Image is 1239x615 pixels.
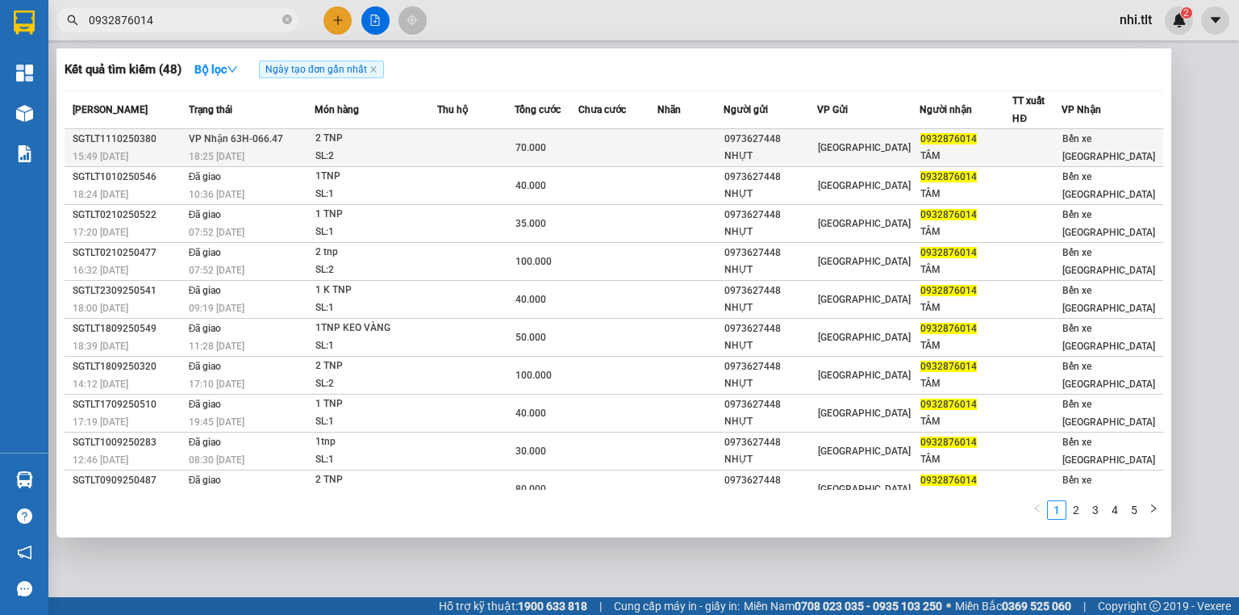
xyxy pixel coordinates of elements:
span: message [17,581,32,596]
div: NHỰT [724,451,816,468]
span: 0932876014 [920,437,977,448]
button: left [1028,500,1047,520]
div: 0973627448 [724,396,816,413]
span: VP Nhận [1062,104,1101,115]
span: 17:10 [DATE] [189,379,244,390]
span: Bến xe [GEOGRAPHIC_DATA] [1062,209,1155,238]
div: 2 tnp [315,244,436,261]
span: [GEOGRAPHIC_DATA] [818,370,911,381]
div: 0973627448 [724,472,816,489]
span: 40.000 [515,180,546,191]
span: [GEOGRAPHIC_DATA] [818,483,911,495]
span: Bến xe [GEOGRAPHIC_DATA] [1062,285,1155,314]
li: 4 [1105,500,1124,520]
div: 0973627448 [724,245,816,261]
div: SL: 1 [315,299,436,317]
span: 07:52 [DATE] [189,265,244,276]
div: TÂM [920,413,1012,430]
div: SGTLT1010250546 [73,169,184,186]
div: TÂM [920,224,1012,241]
div: TÂM [920,337,1012,354]
div: 1 K TNP [315,282,436,299]
div: SGTLT0210250477 [73,245,184,261]
span: 0932876014 [920,475,977,486]
span: 0932876014 [920,361,977,372]
div: 1TNP KEO VÀNG [315,320,436,337]
span: Bến xe [GEOGRAPHIC_DATA] [1062,171,1155,200]
span: 10:36 [DATE] [189,189,244,200]
div: NHỰT [724,186,816,203]
span: Đã giao [189,247,222,258]
span: Người nhận [920,104,972,115]
span: 0932876014 [920,171,977,182]
span: 16:32 [DATE] [73,265,128,276]
div: SL: 2 [315,375,436,393]
a: 1 [1048,501,1066,519]
a: 5 [1125,501,1143,519]
div: SGTLT1110250380 [73,131,184,148]
span: 11:28 [DATE] [189,341,244,352]
span: 40.000 [515,408,546,419]
span: 0932876014 [920,285,977,296]
span: Bến xe [GEOGRAPHIC_DATA] [1062,437,1155,466]
span: [GEOGRAPHIC_DATA] [818,256,911,267]
span: Bến xe [GEOGRAPHIC_DATA] [1062,475,1155,504]
li: Previous Page [1028,500,1047,520]
span: 17:19 [DATE] [73,416,128,428]
div: 2 TNP [315,358,436,375]
div: SGTLT0909250487 [73,472,184,489]
span: 07:52 [DATE] [189,227,244,238]
div: TÂM [920,375,1012,392]
li: 5 [1124,500,1144,520]
span: [GEOGRAPHIC_DATA] [818,218,911,229]
span: 14:12 [DATE] [73,379,128,390]
div: 1 TNP [315,395,436,413]
div: 0973627448 [724,131,816,148]
span: [PERSON_NAME] [73,104,148,115]
span: 08:30 [DATE] [189,454,244,466]
div: TÂM [920,186,1012,203]
span: Chưa cước [578,104,626,115]
div: NHỰT [724,261,816,278]
span: 09:19 [DATE] [189,303,244,314]
span: VP Gửi [817,104,848,115]
span: Đã giao [189,437,222,448]
div: SL: 1 [315,186,436,203]
div: SGTLT1009250283 [73,434,184,451]
span: [GEOGRAPHIC_DATA] [818,332,911,343]
span: Đã giao [189,171,222,182]
span: Đã giao [189,323,222,334]
div: 0973627448 [724,358,816,375]
span: Thu hộ [437,104,468,115]
div: SGTLT1709250510 [73,396,184,413]
span: VP Nhận 63H-066.47 [189,133,283,144]
a: 2 [1067,501,1085,519]
div: TÂM [920,451,1012,468]
span: 0932876014 [920,209,977,220]
div: NHỰT [724,337,816,354]
div: 1TNP [315,168,436,186]
div: 2 TNP [315,471,436,489]
span: 18:39 [DATE] [73,341,128,352]
div: NHỰT [724,224,816,241]
div: SGTLT1809250549 [73,320,184,337]
span: Ngày tạo đơn gần nhất [259,61,384,78]
span: Đã giao [189,209,222,220]
span: Bến xe [GEOGRAPHIC_DATA] [1062,133,1155,162]
span: search [67,15,78,26]
span: left [1032,504,1042,513]
h3: Kết quả tìm kiếm ( 48 ) [65,61,181,78]
span: [GEOGRAPHIC_DATA] [818,142,911,153]
div: TÂM [920,261,1012,278]
span: [GEOGRAPHIC_DATA] [818,446,911,457]
span: 15:49 [DATE] [73,151,128,162]
div: 0973627448 [724,320,816,337]
li: Next Page [1144,500,1163,520]
span: Bến xe [GEOGRAPHIC_DATA] [1062,361,1155,390]
div: NHỰT [724,413,816,430]
span: 100.000 [515,370,552,381]
span: Bến xe [GEOGRAPHIC_DATA] [1062,323,1155,352]
span: question-circle [17,508,32,524]
div: 1tnp [315,433,436,451]
span: close-circle [282,15,292,24]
